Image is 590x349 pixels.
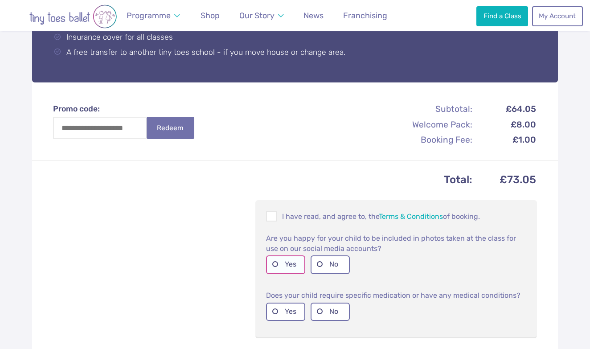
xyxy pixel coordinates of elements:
th: Subtotal: [377,102,473,116]
li: Insurance cover for all classes [56,32,537,42]
a: Terms & Conditions [379,212,443,221]
span: Programme [127,11,171,20]
li: A free transfer to another tiny toes school - if you move house or change area. [56,47,537,57]
span: Shop [201,11,220,20]
td: £8.00 [474,117,536,132]
th: Booking Fee: [377,133,473,148]
label: No [311,303,350,321]
a: Find a Class [476,6,528,26]
a: My Account [532,6,583,26]
p: Are you happy for your child to be included in photos taken at the class for use on our social me... [266,233,526,254]
th: Welcome Pack: [377,117,473,132]
span: Our Story [239,11,275,20]
th: Total: [54,171,473,189]
label: Yes [266,255,305,274]
td: £64.05 [474,102,536,116]
a: News [299,6,328,26]
span: Franchising [343,11,387,20]
button: Redeem [147,117,194,139]
a: Programme [123,6,184,26]
label: No [311,255,350,274]
td: £1.00 [474,133,536,148]
img: tiny toes ballet [11,4,135,29]
label: Yes [266,303,305,321]
label: Promo code: [53,103,203,115]
p: Does your child require specific medication or have any medical conditions? [266,290,526,301]
td: £73.05 [474,171,536,189]
p: I have read, and agree to, the of booking. [266,211,526,222]
a: Our Story [235,6,288,26]
a: Shop [197,6,224,26]
a: Franchising [339,6,391,26]
span: News [303,11,324,20]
